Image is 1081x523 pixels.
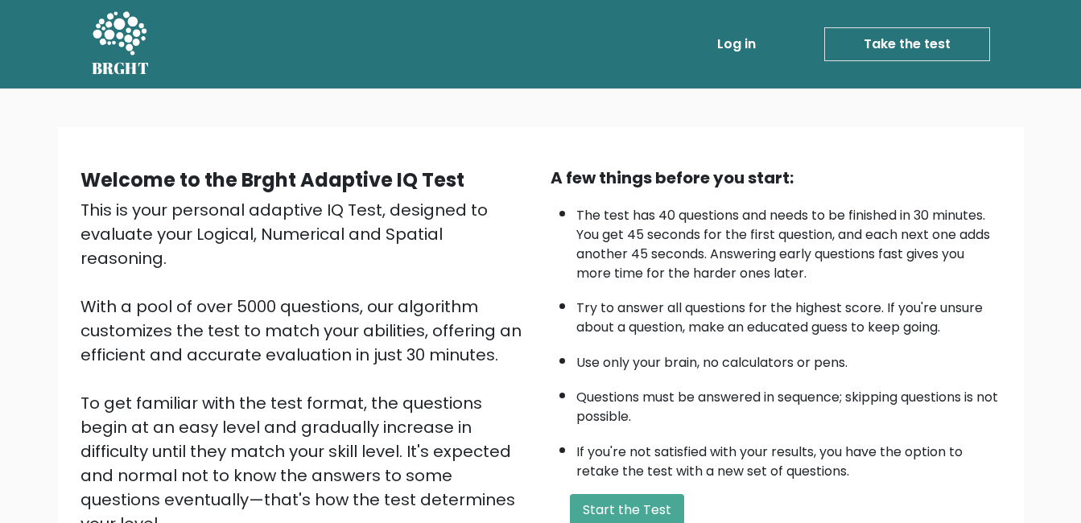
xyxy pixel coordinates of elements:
[92,59,150,78] h5: BRGHT
[576,290,1001,337] li: Try to answer all questions for the highest score. If you're unsure about a question, make an edu...
[576,380,1001,426] li: Questions must be answered in sequence; skipping questions is not possible.
[576,198,1001,283] li: The test has 40 questions and needs to be finished in 30 minutes. You get 45 seconds for the firs...
[551,166,1001,190] div: A few things before you start:
[576,434,1001,481] li: If you're not satisfied with your results, you have the option to retake the test with a new set ...
[576,345,1001,373] li: Use only your brain, no calculators or pens.
[711,28,762,60] a: Log in
[80,167,464,193] b: Welcome to the Brght Adaptive IQ Test
[824,27,990,61] a: Take the test
[92,6,150,82] a: BRGHT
